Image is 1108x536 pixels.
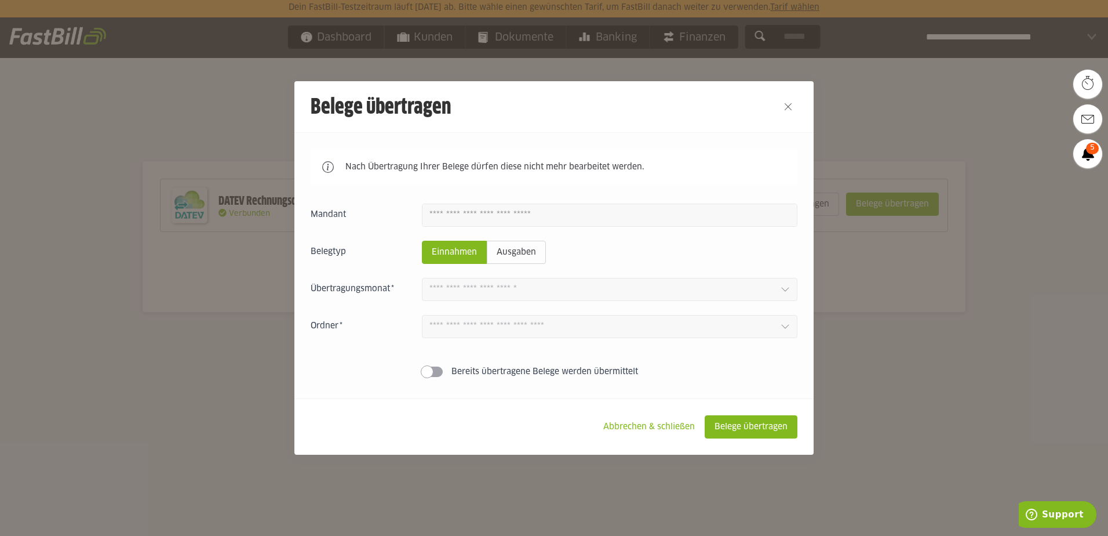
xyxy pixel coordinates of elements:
[1019,501,1096,530] iframe: Öffnet ein Widget, in dem Sie weitere Informationen finden
[705,415,797,439] sl-button: Belege übertragen
[593,415,705,439] sl-button: Abbrechen & schließen
[311,366,797,378] sl-switch: Bereits übertragene Belege werden übermittelt
[1073,139,1102,168] a: 5
[1086,143,1099,154] span: 5
[422,241,487,264] sl-radio-button: Einnahmen
[487,241,546,264] sl-radio-button: Ausgaben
